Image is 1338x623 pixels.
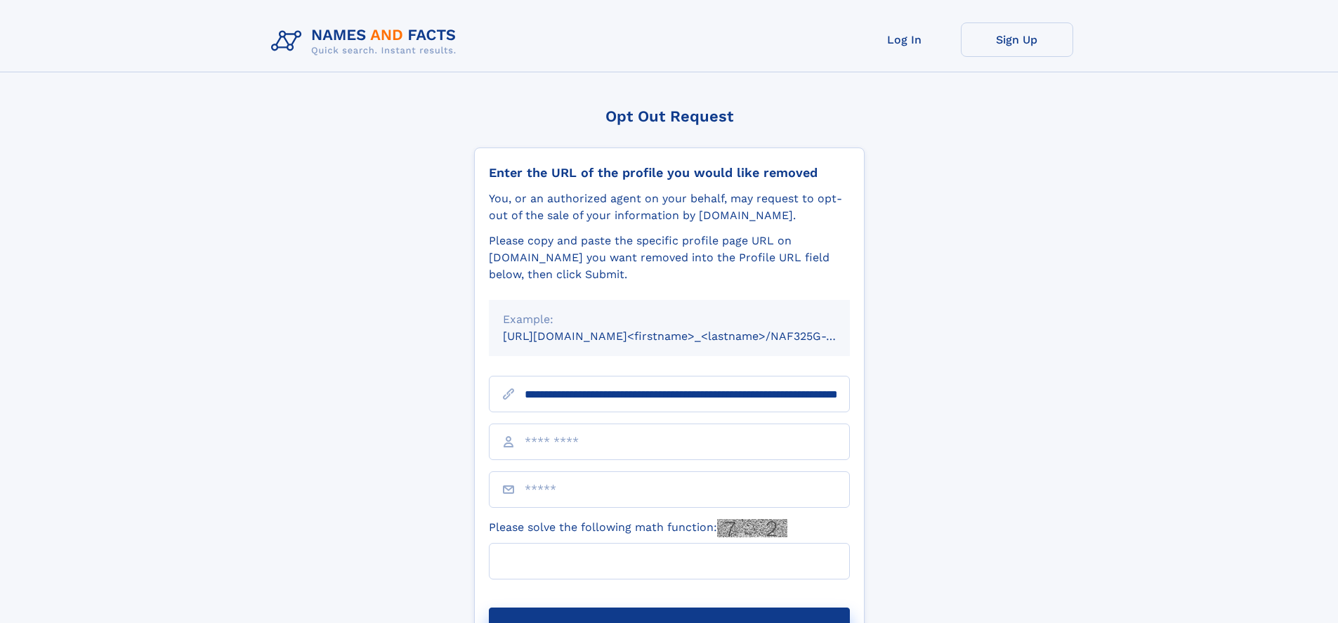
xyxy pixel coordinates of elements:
[503,329,877,343] small: [URL][DOMAIN_NAME]<firstname>_<lastname>/NAF325G-xxxxxxxx
[848,22,961,57] a: Log In
[489,232,850,283] div: Please copy and paste the specific profile page URL on [DOMAIN_NAME] you want removed into the Pr...
[474,107,865,125] div: Opt Out Request
[503,311,836,328] div: Example:
[961,22,1073,57] a: Sign Up
[489,190,850,224] div: You, or an authorized agent on your behalf, may request to opt-out of the sale of your informatio...
[489,519,787,537] label: Please solve the following math function:
[265,22,468,60] img: Logo Names and Facts
[489,165,850,181] div: Enter the URL of the profile you would like removed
